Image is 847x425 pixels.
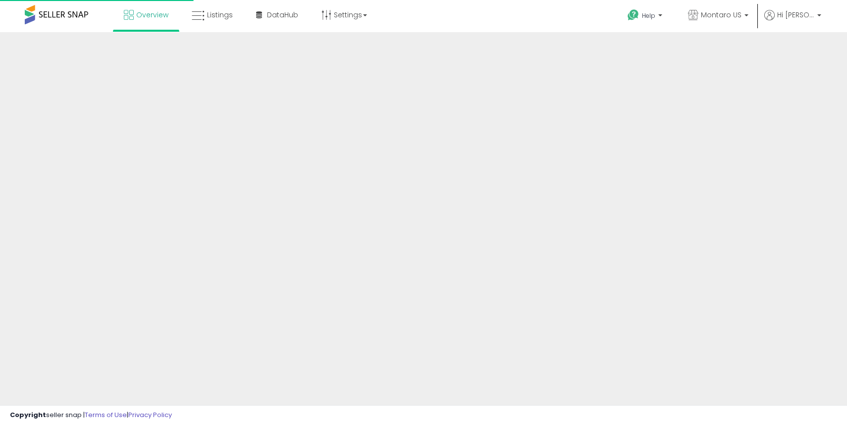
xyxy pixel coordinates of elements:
a: Privacy Policy [128,410,172,420]
a: Help [620,1,672,32]
div: seller snap | | [10,411,172,420]
a: Terms of Use [85,410,127,420]
strong: Copyright [10,410,46,420]
span: Listings [207,10,233,20]
a: Hi [PERSON_NAME] [764,10,821,32]
span: Hi [PERSON_NAME] [777,10,814,20]
span: Overview [136,10,168,20]
span: DataHub [267,10,298,20]
span: Montaro US [701,10,741,20]
i: Get Help [627,9,639,21]
span: Help [642,11,655,20]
